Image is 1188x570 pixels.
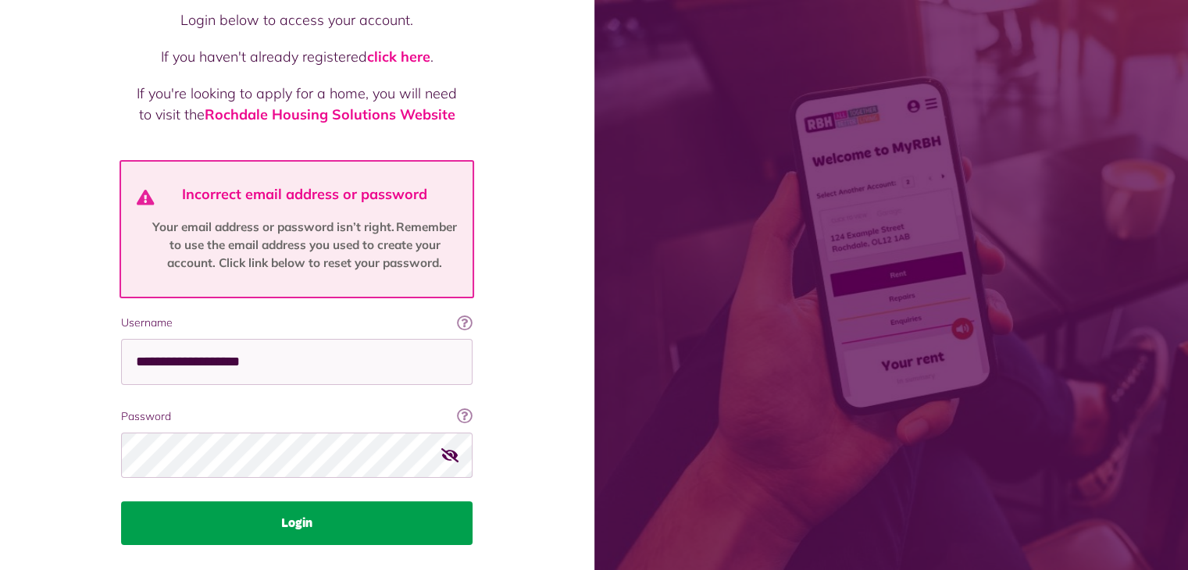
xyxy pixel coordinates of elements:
p: Your email address or password isn’t right. Remember to use the email address you used to create ... [146,219,464,273]
p: If you're looking to apply for a home, you will need to visit the [137,83,457,125]
label: Password [121,408,473,425]
a: click here [367,48,430,66]
p: If you haven't already registered . [137,46,457,67]
button: Login [121,501,473,545]
label: Username [121,315,473,331]
p: Login below to access your account. [137,9,457,30]
a: Rochdale Housing Solutions Website [205,105,455,123]
h4: Incorrect email address or password [146,186,464,203]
